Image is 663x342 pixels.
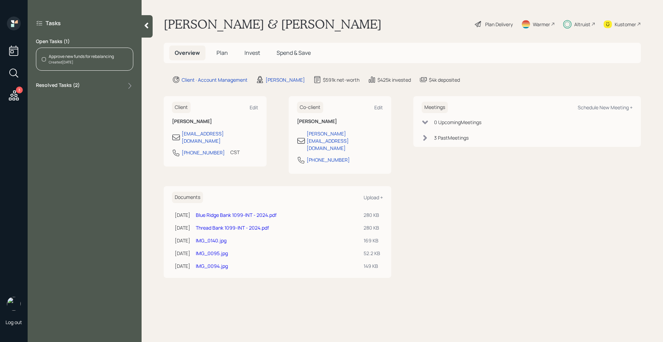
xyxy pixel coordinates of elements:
div: [DATE] [175,237,190,244]
div: Upload + [364,194,383,201]
div: 3 [16,87,23,93]
img: michael-russo-headshot.png [7,297,21,311]
a: IMG_0094.jpg [196,263,228,269]
div: [PERSON_NAME][EMAIL_ADDRESS][DOMAIN_NAME] [307,130,383,152]
div: Approve new funds for rebalancing [49,53,114,60]
div: $425k invested [377,76,411,83]
a: Thread Bank 1099-INT - 2024.pdf [196,224,269,231]
span: Overview [175,49,200,57]
div: [DATE] [175,250,190,257]
div: [PHONE_NUMBER] [182,149,225,156]
div: 280 KB [364,211,380,219]
div: Schedule New Meeting + [578,104,633,111]
div: 169 KB [364,237,380,244]
div: Log out [6,319,22,325]
div: Warmer [533,21,550,28]
div: Edit [250,104,258,111]
h6: Meetings [422,102,448,113]
h6: Co-client [297,102,323,113]
label: Open Tasks ( 1 ) [36,38,133,45]
div: Altruist [574,21,590,28]
div: Plan Delivery [485,21,513,28]
div: 149 KB [364,262,380,270]
div: 3 Past Meeting s [434,134,469,141]
div: Client · Account Management [182,76,248,83]
label: Tasks [46,19,61,27]
span: Plan [217,49,228,57]
div: $4k deposited [429,76,460,83]
div: $591k net-worth [323,76,359,83]
h6: Documents [172,192,203,203]
div: [PHONE_NUMBER] [307,156,350,163]
h6: [PERSON_NAME] [172,119,258,124]
label: Resolved Tasks ( 2 ) [36,82,80,90]
div: Kustomer [615,21,636,28]
div: Edit [374,104,383,111]
div: [DATE] [175,224,190,231]
span: Spend & Save [277,49,311,57]
div: 52.2 KB [364,250,380,257]
div: 0 Upcoming Meeting s [434,119,481,126]
div: [DATE] [175,211,190,219]
a: IMG_0095.jpg [196,250,228,256]
a: Blue Ridge Bank 1099-INT - 2024.pdf [196,212,277,218]
h6: [PERSON_NAME] [297,119,383,124]
div: [PERSON_NAME] [266,76,305,83]
div: [EMAIL_ADDRESS][DOMAIN_NAME] [182,130,258,144]
a: IMG_0140.jpg [196,237,227,244]
div: [DATE] [175,262,190,270]
h6: Client [172,102,191,113]
div: CST [230,149,240,156]
div: 280 KB [364,224,380,231]
div: Created [DATE] [49,60,114,65]
span: Invest [244,49,260,57]
h1: [PERSON_NAME] & [PERSON_NAME] [164,17,382,32]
